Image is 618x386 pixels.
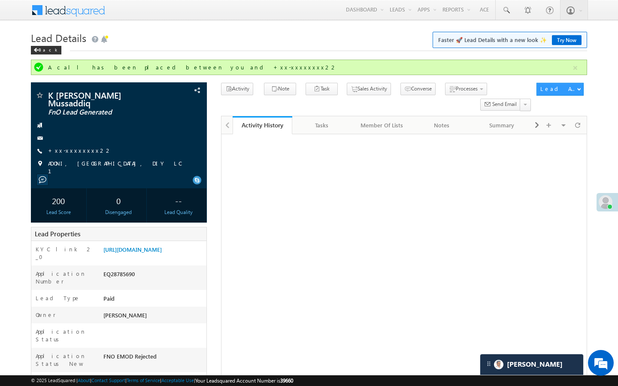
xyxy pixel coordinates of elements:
button: Note [264,83,296,95]
img: Carter [494,360,503,369]
img: carter-drag [485,360,492,367]
button: Sales Activity [347,83,391,95]
div: EQ28785690 [101,270,206,282]
span: 39660 [280,377,293,384]
span: Lead Details [31,31,86,45]
label: Application Number [36,270,95,285]
div: FNO EMOD Rejected [101,352,206,364]
div: Summary [479,120,524,130]
div: Paid [101,294,206,306]
span: [PERSON_NAME] [103,311,147,319]
span: Send Email [492,100,517,108]
div: Disengaged [93,208,144,216]
label: Application Status New [36,352,95,368]
a: Notes [412,116,472,134]
span: Lead Properties [35,229,80,238]
a: Member Of Lists [352,116,412,134]
div: Back [31,46,61,54]
span: Carter [507,360,563,368]
div: A call has been placed between you and +xx-xxxxxxxx22 [48,63,572,71]
button: Converse [400,83,436,95]
span: FnO Lead Generated [48,108,157,117]
div: -- [153,193,204,208]
a: Tasks [292,116,352,134]
button: Send Email [480,99,521,111]
label: KYC link 2_0 [36,245,95,261]
a: Contact Support [91,377,125,383]
span: © 2025 LeadSquared | | | | | [31,377,293,385]
button: Processes [445,83,487,95]
div: 0 [93,193,144,208]
label: Application Status [36,328,95,343]
span: ADONI, [GEOGRAPHIC_DATA], DIY LC 1 [48,160,190,175]
div: Notes [419,120,464,130]
label: Owner [36,311,56,319]
a: Back [31,45,66,53]
span: Faster 🚀 Lead Details with a new look ✨ [438,36,582,44]
span: Your Leadsquared Account Number is [195,377,293,384]
label: Lead Type [36,294,80,302]
span: K [PERSON_NAME] Mussaddiq [48,91,157,106]
div: Lead Actions [540,85,577,93]
div: Lead Score [33,208,84,216]
div: 200 [33,193,84,208]
a: [URL][DOMAIN_NAME] [103,246,162,253]
a: Activity History [233,116,293,134]
div: Member Of Lists [359,120,405,130]
button: Activity [221,83,253,95]
a: Acceptable Use [161,377,194,383]
button: Task [306,83,338,95]
span: Processes [456,85,478,92]
div: Activity History [239,121,286,129]
div: Lead Quality [153,208,204,216]
a: Try Now [552,35,582,45]
a: +xx-xxxxxxxx22 [48,147,112,154]
a: About [78,377,90,383]
a: Terms of Service [127,377,160,383]
div: Tasks [299,120,345,130]
div: carter-dragCarter[PERSON_NAME] [480,354,584,375]
button: Lead Actions [536,83,584,96]
a: Summary [472,116,532,134]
